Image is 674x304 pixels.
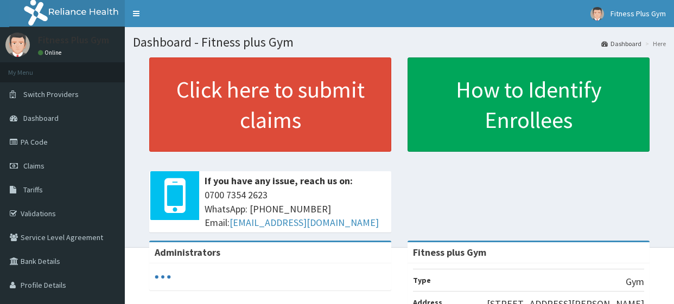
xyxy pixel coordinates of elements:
[133,35,666,49] h1: Dashboard - Fitness plus Gym
[413,246,486,258] strong: Fitness plus Gym
[38,49,64,56] a: Online
[601,39,641,48] a: Dashboard
[23,89,79,99] span: Switch Providers
[38,35,109,45] p: Fitness Plus Gym
[611,9,666,18] span: Fitness Plus Gym
[23,185,43,195] span: Tariffs
[5,33,30,57] img: User Image
[643,39,666,48] li: Here
[149,57,391,152] a: Click here to submit claims
[23,161,44,171] span: Claims
[155,246,220,258] b: Administrators
[413,275,431,285] b: Type
[155,269,171,285] svg: audio-loading
[626,275,644,289] p: Gym
[230,216,379,229] a: [EMAIL_ADDRESS][DOMAIN_NAME]
[23,113,59,123] span: Dashboard
[205,174,353,187] b: If you have any issue, reach us on:
[408,57,650,152] a: How to Identify Enrollees
[590,7,604,21] img: User Image
[205,188,386,230] span: 0700 7354 2623 WhatsApp: [PHONE_NUMBER] Email:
